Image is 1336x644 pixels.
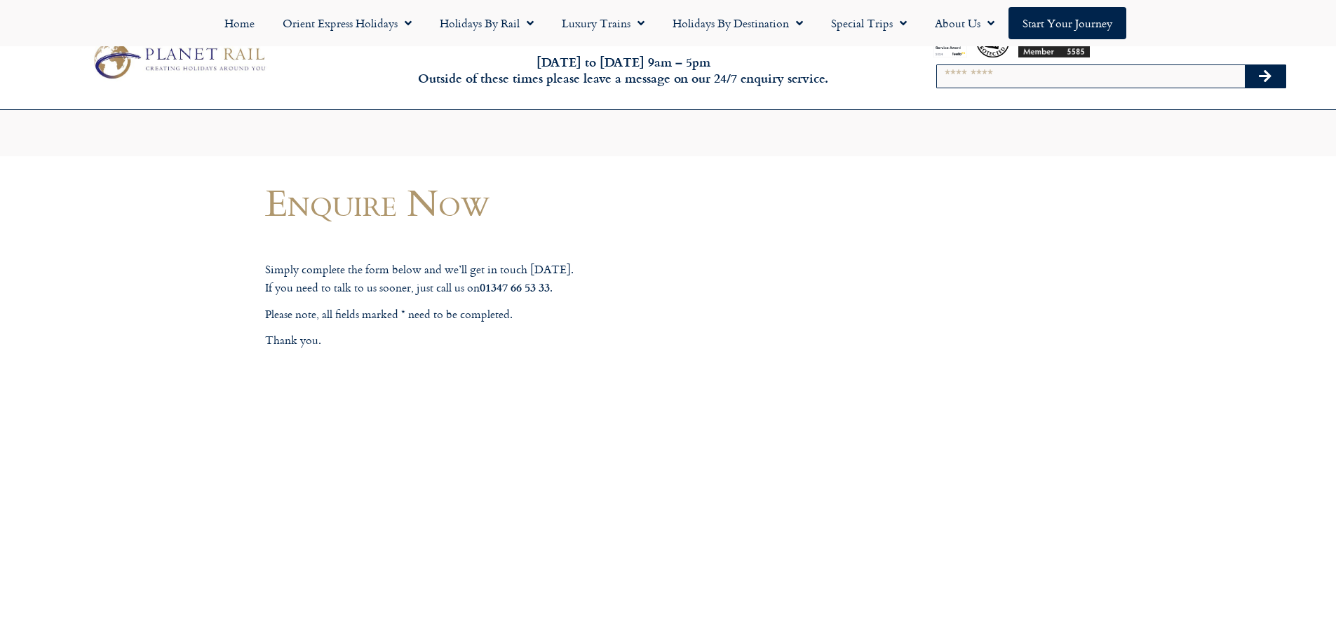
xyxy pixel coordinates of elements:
[360,54,887,87] h6: [DATE] to [DATE] 9am – 5pm Outside of these times please leave a message on our 24/7 enquiry serv...
[1008,7,1126,39] a: Start your Journey
[1245,65,1286,88] button: Search
[7,7,1329,39] nav: Menu
[426,7,548,39] a: Holidays by Rail
[817,7,921,39] a: Special Trips
[265,261,791,297] p: Simply complete the form below and we’ll get in touch [DATE]. If you need to talk to us sooner, j...
[265,331,791,350] p: Thank you.
[480,279,550,295] strong: 01347 66 53 33
[210,7,269,39] a: Home
[86,38,270,83] img: Planet Rail Train Holidays Logo
[548,7,659,39] a: Luxury Trains
[265,306,791,324] p: Please note, all fields marked * need to be completed.
[659,7,817,39] a: Holidays by Destination
[921,7,1008,39] a: About Us
[265,181,791,223] h1: Enquire Now
[269,7,426,39] a: Orient Express Holidays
